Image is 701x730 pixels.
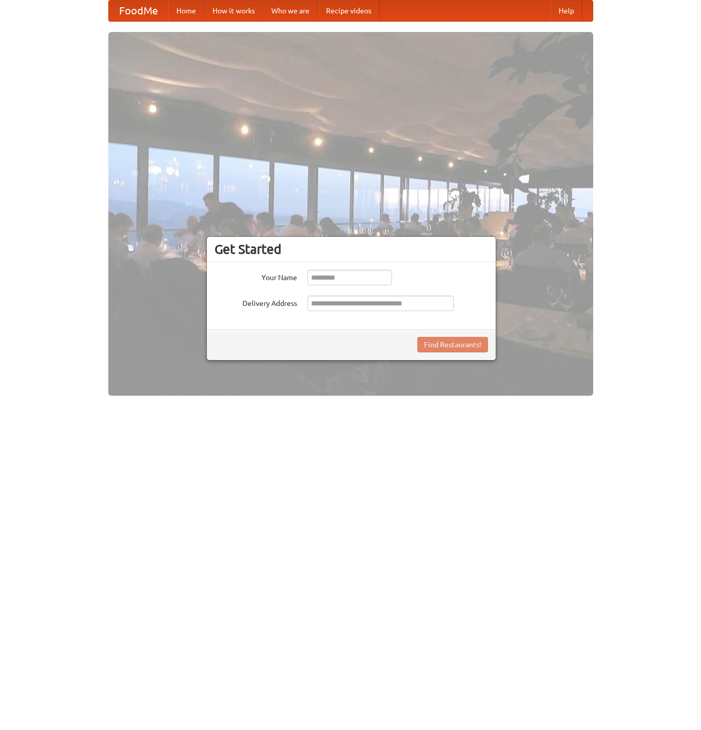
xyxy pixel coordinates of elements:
[318,1,380,21] a: Recipe videos
[215,270,297,283] label: Your Name
[417,337,488,352] button: Find Restaurants!
[109,1,168,21] a: FoodMe
[204,1,263,21] a: How it works
[215,241,488,257] h3: Get Started
[263,1,318,21] a: Who we are
[550,1,582,21] a: Help
[215,296,297,309] label: Delivery Address
[168,1,204,21] a: Home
